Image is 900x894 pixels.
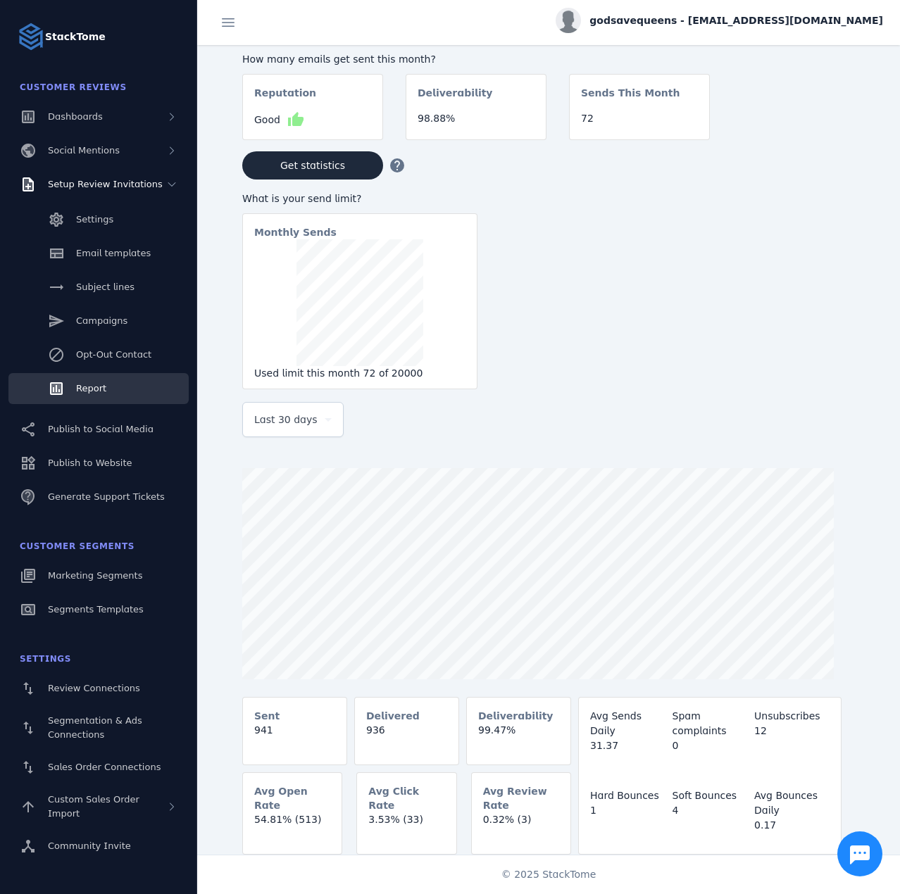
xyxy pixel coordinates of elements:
[48,111,103,122] span: Dashboards
[472,812,570,838] mat-card-content: 0.32% (3)
[48,683,140,693] span: Review Connections
[76,248,151,258] span: Email templates
[8,448,189,479] a: Publish to Website
[76,383,106,394] span: Report
[45,30,106,44] strong: StackTome
[754,709,830,724] div: Unsubscribes
[589,13,883,28] span: godsavequeens - [EMAIL_ADDRESS][DOMAIN_NAME]
[8,707,189,749] a: Segmentation & Ads Connections
[17,23,45,51] img: Logo image
[501,867,596,882] span: © 2025 StackTome
[76,214,113,225] span: Settings
[8,560,189,591] a: Marketing Segments
[48,145,120,156] span: Social Mentions
[8,238,189,269] a: Email templates
[673,788,748,803] div: Soft Bounces
[8,339,189,370] a: Opt-Out Contact
[48,715,142,740] span: Segmentation & Ads Connections
[254,113,280,127] span: Good
[48,762,161,772] span: Sales Order Connections
[418,111,535,126] div: 98.88%
[48,491,165,502] span: Generate Support Tickets
[754,818,830,833] div: 0.17
[242,151,383,180] button: Get statistics
[20,82,127,92] span: Customer Reviews
[254,225,337,239] mat-card-subtitle: Monthly Sends
[242,191,477,206] div: What is your send limit?
[478,709,554,723] mat-card-subtitle: Deliverability
[254,411,318,428] span: Last 30 days
[8,752,189,783] a: Sales Order Connections
[754,788,830,818] div: Avg Bounces Daily
[590,709,665,738] div: Avg Sends Daily
[242,52,710,67] div: How many emails get sent this month?
[8,673,189,704] a: Review Connections
[76,349,151,360] span: Opt-Out Contact
[467,723,570,749] mat-card-content: 99.47%
[254,86,316,111] mat-card-subtitle: Reputation
[355,723,458,749] mat-card-content: 936
[48,458,132,468] span: Publish to Website
[8,272,189,303] a: Subject lines
[357,812,456,838] mat-card-content: 3.53% (33)
[48,424,154,434] span: Publish to Social Media
[280,160,345,170] span: Get statistics
[254,709,280,723] mat-card-subtitle: Sent
[483,784,559,812] mat-card-subtitle: Avg Review Rate
[20,541,135,551] span: Customer Segments
[243,812,342,838] mat-card-content: 54.81% (513)
[673,738,748,753] div: 0
[418,86,493,111] mat-card-subtitle: Deliverability
[287,111,304,128] mat-icon: thumb_up
[581,86,680,111] mat-card-subtitle: Sends This Month
[8,414,189,445] a: Publish to Social Media
[8,373,189,404] a: Report
[556,8,883,33] button: godsavequeens - [EMAIL_ADDRESS][DOMAIN_NAME]
[590,738,665,753] div: 31.37
[8,831,189,862] a: Community Invite
[48,570,142,581] span: Marketing Segments
[368,784,444,812] mat-card-subtitle: Avg Click Rate
[570,111,709,137] mat-card-content: 72
[754,724,830,738] div: 12
[8,481,189,512] a: Generate Support Tickets
[590,788,665,803] div: Hard Bounces
[590,803,665,818] div: 1
[673,803,748,818] div: 4
[366,709,420,723] mat-card-subtitle: Delivered
[254,784,330,812] mat-card-subtitle: Avg Open Rate
[556,8,581,33] img: profile.jpg
[48,841,131,851] span: Community Invite
[76,282,135,292] span: Subject lines
[673,709,748,738] div: Spam complaints
[48,179,163,189] span: Setup Review Invitations
[48,794,139,819] span: Custom Sales Order Import
[48,604,144,615] span: Segments Templates
[8,594,189,625] a: Segments Templates
[254,366,465,381] div: Used limit this month 72 of 20000
[243,723,346,749] mat-card-content: 941
[8,306,189,336] a: Campaigns
[76,315,127,326] span: Campaigns
[20,654,71,664] span: Settings
[8,204,189,235] a: Settings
